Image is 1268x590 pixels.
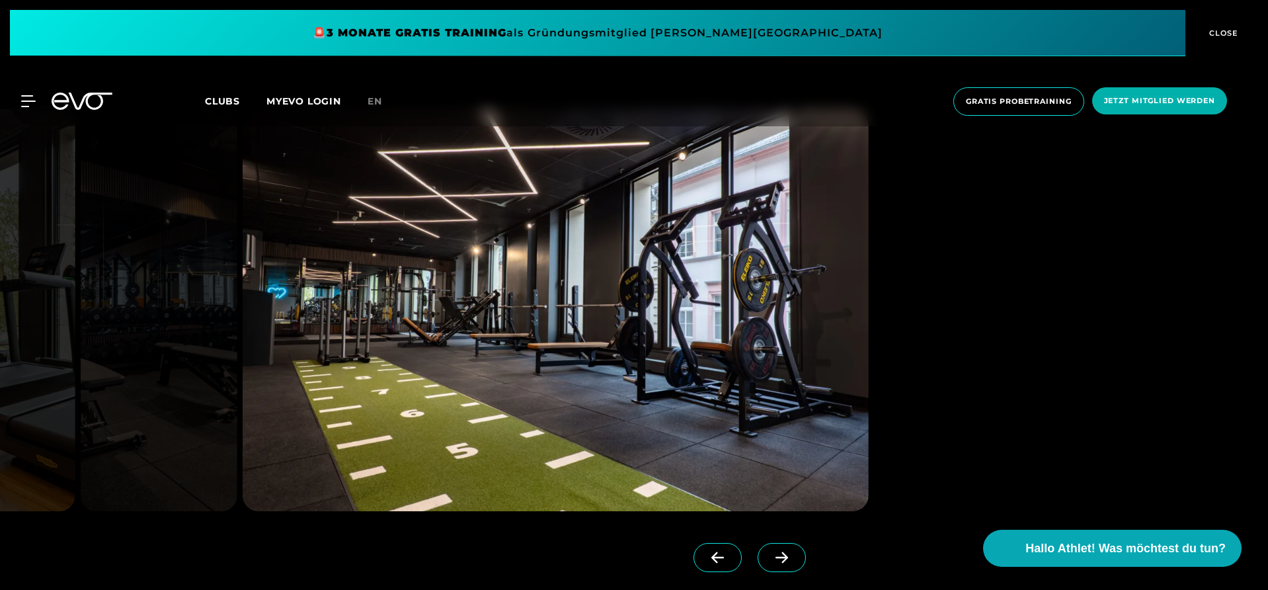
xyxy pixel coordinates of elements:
[1088,87,1231,116] a: Jetzt Mitglied werden
[243,109,869,511] img: evofitness
[368,95,382,107] span: en
[983,530,1242,567] button: Hallo Athlet! Was möchtest du tun?
[1185,10,1258,56] button: CLOSE
[81,109,237,511] img: evofitness
[966,96,1072,107] span: Gratis Probetraining
[1206,27,1238,39] span: CLOSE
[205,95,240,107] span: Clubs
[949,87,1088,116] a: Gratis Probetraining
[205,95,266,107] a: Clubs
[1104,95,1215,106] span: Jetzt Mitglied werden
[1025,540,1226,558] span: Hallo Athlet! Was möchtest du tun?
[266,95,341,107] a: MYEVO LOGIN
[368,94,398,109] a: en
